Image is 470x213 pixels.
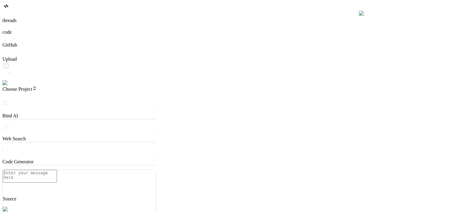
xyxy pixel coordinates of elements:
label: Upload [2,56,17,62]
img: settings [2,80,22,86]
img: Pick Models [3,207,32,212]
p: Code Generator [2,159,156,165]
p: Web Search [2,136,156,142]
img: alert [359,11,372,16]
label: code [2,29,12,35]
span: Choose Project [2,86,37,92]
p: Bind AI [2,113,156,119]
label: GitHub [2,42,17,48]
label: threads [2,18,17,23]
p: Your session has expired. Please login again to continue. [359,21,470,27]
p: Source [3,196,156,202]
